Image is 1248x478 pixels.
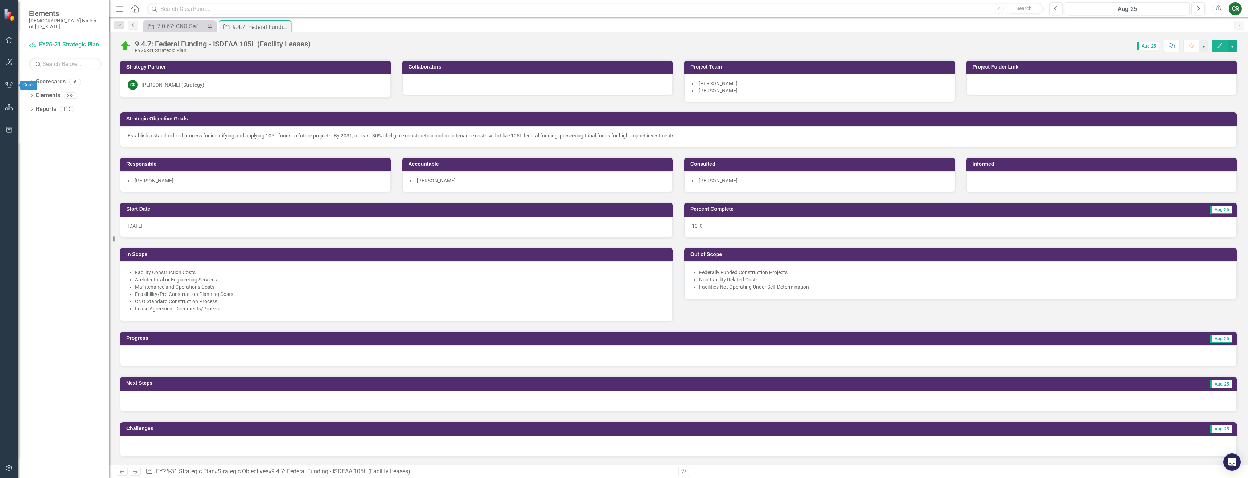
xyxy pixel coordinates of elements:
[135,178,173,184] span: [PERSON_NAME]
[135,276,665,283] li: Architectural or Engineering Services
[145,467,673,476] div: » »
[699,81,738,86] span: [PERSON_NAME]
[409,64,669,70] h3: Collaborators
[417,178,456,184] span: [PERSON_NAME]
[126,206,669,212] h3: Start Date
[218,468,268,475] a: Strategic Objectives
[126,116,1233,121] h3: Strategic Objective Goals
[1210,335,1232,343] span: Aug-25
[126,252,669,257] h3: In Scope
[690,161,951,167] h3: Consulted
[135,298,665,305] li: CNO Standard Construction Process
[126,64,387,70] h3: Strategy Partner
[1210,425,1232,433] span: Aug-25
[36,105,56,114] a: Reports
[1067,5,1187,13] div: Aug-25
[1223,453,1241,471] div: Open Intercom Messenger
[69,79,81,85] div: 6
[973,161,1233,167] h3: Informed
[690,64,951,70] h3: Project Team
[145,22,205,31] a: 7.0.67: CNO Safety Protocols
[1210,380,1232,388] span: Aug-25
[135,305,665,312] li: Lease Agreement Documents/Process
[690,252,1233,257] h3: Out of Scope
[233,22,290,32] div: 9.4.7: Federal Funding - ISDEAA 105L (Facility Leases)
[20,81,37,90] div: Goals
[1137,42,1159,50] span: Aug-25
[1229,2,1242,15] button: CR
[29,41,102,49] a: FY26-31 Strategic Plan
[135,40,311,48] div: 9.4.7: Federal Funding - ISDEAA 105L (Facility Leases)
[29,9,102,18] span: Elements
[126,161,387,167] h3: Responsible
[128,223,143,229] span: [DATE]
[60,106,74,112] div: 113
[699,178,738,184] span: [PERSON_NAME]
[128,132,1229,139] p: Establish a standardized process for identifying and applying 105L funds to future projects. By 2...
[126,380,718,386] h3: Next Steps
[409,161,669,167] h3: Accountable
[156,468,215,475] a: FY26-31 Strategic Plan
[135,290,665,298] li: Feasibility/Pre-Construction Planning Costs
[120,40,131,52] img: On Target
[126,426,727,431] h3: Challenges
[690,206,1045,212] h3: Percent Complete
[271,468,410,475] div: 9.4.7: Federal Funding - ISDEAA 105L (Facility Leases)
[29,18,102,30] small: [DEMOGRAPHIC_DATA] Nation of [US_STATE]
[699,269,1229,276] li: Federally Funded Construction Projects
[699,283,1229,290] li: Facilities Not Operating Under Self-Determination
[36,78,66,86] a: Scorecards
[699,276,1229,283] li: Non-Facility Related Costs
[126,335,669,341] h3: Progress
[135,283,665,290] li: Maintenance and Operations Costs
[128,80,138,90] div: CR
[135,269,665,276] li: Facility Construction Costs
[1065,2,1190,15] button: Aug-25
[1210,206,1232,214] span: Aug-25
[135,48,311,53] div: FY26-31 Strategic Plan
[157,22,205,31] div: 7.0.67: CNO Safety Protocols
[1016,5,1032,11] span: Search
[1006,4,1042,14] button: Search
[141,81,204,88] div: [PERSON_NAME] (Strategy)
[36,91,60,100] a: Elements
[4,8,16,21] img: ClearPoint Strategy
[147,3,1044,15] input: Search ClearPoint...
[64,92,78,99] div: 380
[684,217,1237,238] div: 10 %
[973,64,1233,70] h3: Project Folder Link
[699,88,738,94] span: [PERSON_NAME]
[29,58,102,70] input: Search Below...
